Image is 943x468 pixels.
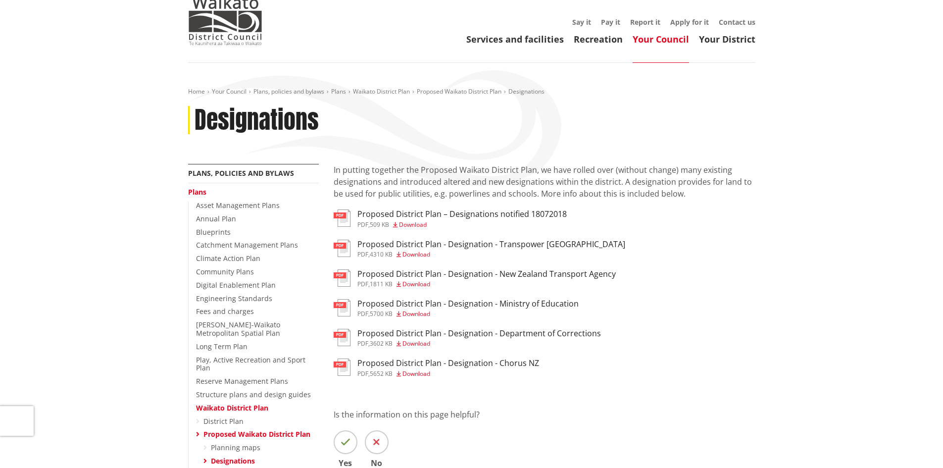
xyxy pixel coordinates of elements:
[334,299,350,316] img: document-pdf.svg
[188,88,755,96] nav: breadcrumb
[334,269,616,287] a: Proposed District Plan - Designation - New Zealand Transport Agency pdf,1811 KB Download
[370,310,393,318] span: 5700 KB
[466,33,564,45] a: Services and facilities
[630,17,660,27] a: Report it
[334,209,350,227] img: document-pdf.svg
[357,209,567,219] h3: Proposed District Plan – Designations notified 18072018
[402,250,430,259] span: Download
[402,339,430,348] span: Download
[370,280,393,288] span: 1811 KB
[357,269,616,279] h3: Proposed District Plan - Designation - New Zealand Transport Agency
[334,359,539,376] a: Proposed District Plan - Designation - Chorus NZ pdf,5652 KB Download
[334,409,755,420] p: Is the information on this page helpful?
[203,429,310,439] a: Proposed Waikato District Plan
[196,355,305,373] a: Play, Active Recreation and Sport Plan
[357,240,625,249] h3: Proposed District Plan - Designation - Transpower [GEOGRAPHIC_DATA]
[196,376,288,386] a: Reserve Management Plans
[211,443,260,452] a: Planning maps
[334,329,601,347] a: Proposed District Plan - Designation - Department of Corrections pdf,3602 KB Download
[699,33,755,45] a: Your District
[365,459,389,467] span: No
[633,33,689,45] a: Your Council
[334,359,350,376] img: document-pdf.svg
[353,87,410,96] a: Waikato District Plan
[334,329,350,346] img: document-pdf.svg
[357,369,368,378] span: pdf
[357,339,368,348] span: pdf
[196,307,254,316] a: Fees and charges
[212,87,247,96] a: Your Council
[574,33,623,45] a: Recreation
[196,320,280,338] a: [PERSON_NAME]-Waikato Metropolitan Spatial Plan
[357,329,601,338] h3: Proposed District Plan - Designation - Department of Corrections
[196,294,272,303] a: Engineering Standards
[188,187,206,197] a: Plans
[196,280,276,290] a: Digital Enablement Plan
[196,390,311,399] a: Structure plans and design guides
[357,341,601,347] div: ,
[370,369,393,378] span: 5652 KB
[357,359,539,368] h3: Proposed District Plan - Designation - Chorus NZ
[357,220,368,229] span: pdf
[334,240,625,258] a: Proposed District Plan - Designation - Transpower [GEOGRAPHIC_DATA] pdf,4310 KB Download
[357,299,579,309] h3: Proposed District Plan - Designation - Ministry of Education
[719,17,755,27] a: Contact us
[370,339,393,348] span: 3602 KB
[331,87,346,96] a: Plans
[399,220,427,229] span: Download
[357,311,579,317] div: ,
[196,201,280,210] a: Asset Management Plans
[417,87,501,96] a: Proposed Waikato District Plan
[370,220,389,229] span: 509 KB
[357,281,616,287] div: ,
[334,299,579,317] a: Proposed District Plan - Designation - Ministry of Education pdf,5700 KB Download
[402,310,430,318] span: Download
[357,252,625,258] div: ,
[402,369,430,378] span: Download
[203,416,244,426] a: District Plan
[334,164,755,200] p: In putting together the Proposed Waikato District Plan, we have rolled over (without change) many...
[196,240,298,250] a: Catchment Management Plans
[357,222,567,228] div: ,
[357,280,368,288] span: pdf
[572,17,591,27] a: Say it
[195,106,319,135] h1: Designations
[508,87,545,96] span: Designations
[196,214,236,223] a: Annual Plan
[334,269,350,287] img: document-pdf.svg
[357,310,368,318] span: pdf
[196,342,248,351] a: Long Term Plan
[253,87,324,96] a: Plans, policies and bylaws
[601,17,620,27] a: Pay it
[196,403,268,413] a: Waikato District Plan
[334,209,567,227] a: Proposed District Plan – Designations notified 18072018 pdf,509 KB Download
[402,280,430,288] span: Download
[211,456,255,466] a: Designations
[188,168,294,178] a: Plans, policies and bylaws
[357,250,368,259] span: pdf
[196,267,254,276] a: Community Plans
[897,426,933,462] iframe: Messenger Launcher
[357,371,539,377] div: ,
[334,459,357,467] span: Yes
[196,227,231,237] a: Blueprints
[334,240,350,257] img: document-pdf.svg
[188,87,205,96] a: Home
[670,17,709,27] a: Apply for it
[196,254,260,263] a: Climate Action Plan
[370,250,393,259] span: 4310 KB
